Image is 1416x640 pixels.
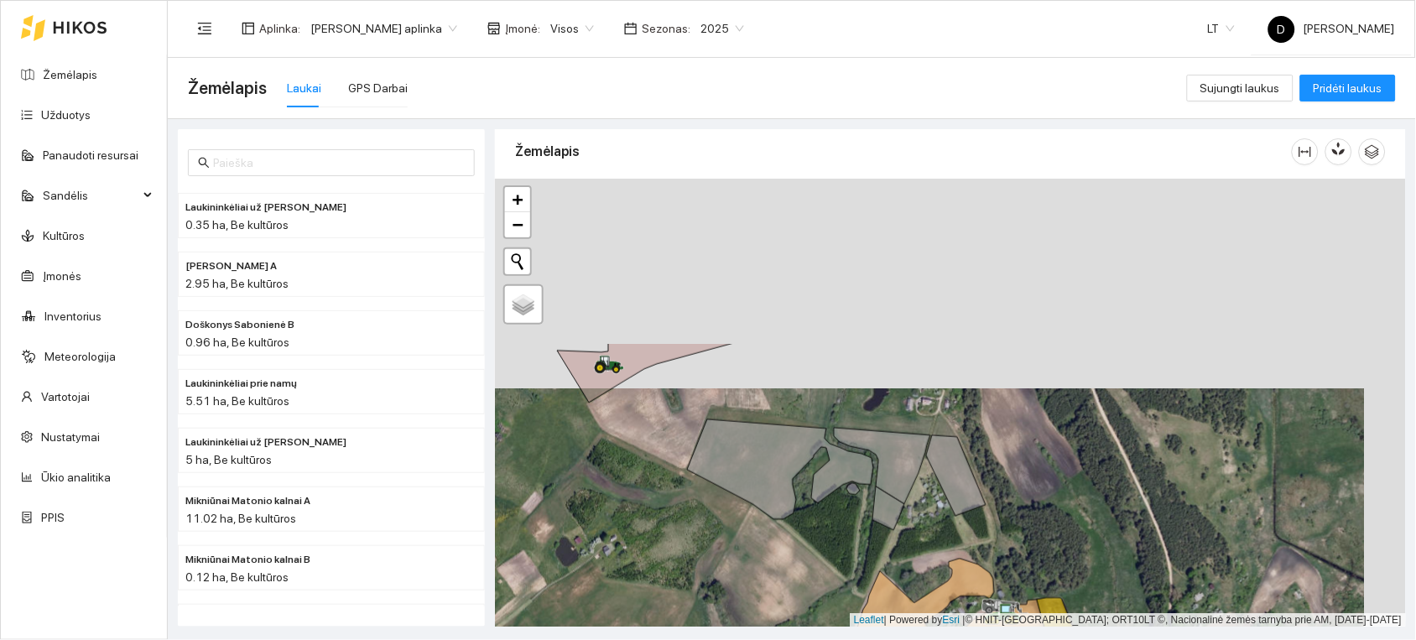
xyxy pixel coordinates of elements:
[185,394,289,408] span: 5.51 ha, Be kultūros
[1293,145,1318,159] span: column-width
[43,179,138,212] span: Sandėlis
[1268,22,1395,35] span: [PERSON_NAME]
[513,214,523,235] span: −
[185,317,294,333] span: Doškonys Sabonienė B
[513,189,523,210] span: +
[1200,79,1280,97] span: Sujungti laukus
[348,79,408,97] div: GPS Darbai
[1187,81,1294,95] a: Sujungti laukus
[854,614,884,626] a: Leaflet
[185,336,289,349] span: 0.96 ha, Be kultūros
[287,79,321,97] div: Laukai
[41,108,91,122] a: Užduotys
[310,16,457,41] span: Donato Klimkevičiaus aplinka
[624,22,638,35] span: calendar
[185,376,297,392] span: Laukininkėliai prie namų
[943,614,960,626] a: Esri
[43,68,97,81] a: Žemėlapis
[963,614,966,626] span: |
[41,471,111,484] a: Ūkio analitika
[185,200,346,216] span: Laukininkėliai už griovio A
[44,310,102,323] a: Inventorius
[185,434,346,450] span: Laukininkėliai už griovio B
[41,430,100,444] a: Nustatymai
[505,212,530,237] a: Zoom out
[43,148,138,162] a: Panaudoti resursai
[44,350,116,363] a: Meteorologija
[487,22,501,35] span: shop
[41,511,65,524] a: PPIS
[242,22,255,35] span: layout
[550,16,594,41] span: Visos
[1278,16,1286,43] span: D
[1300,75,1396,101] button: Pridėti laukus
[188,75,267,101] span: Žemėlapis
[850,613,1406,627] div: | Powered by © HNIT-[GEOGRAPHIC_DATA]; ORT10LT ©, Nacionalinė žemės tarnyba prie AM, [DATE]-[DATE]
[1314,79,1382,97] span: Pridėti laukus
[1300,81,1396,95] a: Pridėti laukus
[185,218,289,232] span: 0.35 ha, Be kultūros
[505,286,542,323] a: Layers
[43,269,81,283] a: Įmonės
[185,493,310,509] span: Mikniūnai Matonio kalnai A
[185,570,289,584] span: 0.12 ha, Be kultūros
[259,19,300,38] span: Aplinka :
[198,157,210,169] span: search
[185,512,296,525] span: 11.02 ha, Be kultūros
[1208,16,1235,41] span: LT
[185,453,272,466] span: 5 ha, Be kultūros
[505,249,530,274] button: Initiate a new search
[197,21,212,36] span: menu-fold
[185,277,289,290] span: 2.95 ha, Be kultūros
[1187,75,1294,101] button: Sujungti laukus
[1292,138,1319,165] button: column-width
[188,12,221,45] button: menu-fold
[642,19,690,38] span: Sezonas :
[700,16,744,41] span: 2025
[515,127,1292,175] div: Žemėlapis
[185,552,310,568] span: Mikniūnai Matonio kalnai B
[505,19,540,38] span: Įmonė :
[43,229,85,242] a: Kultūros
[213,153,465,172] input: Paieška
[41,390,90,403] a: Vartotojai
[505,187,530,212] a: Zoom in
[185,258,277,274] span: Doškonys Sabonienė A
